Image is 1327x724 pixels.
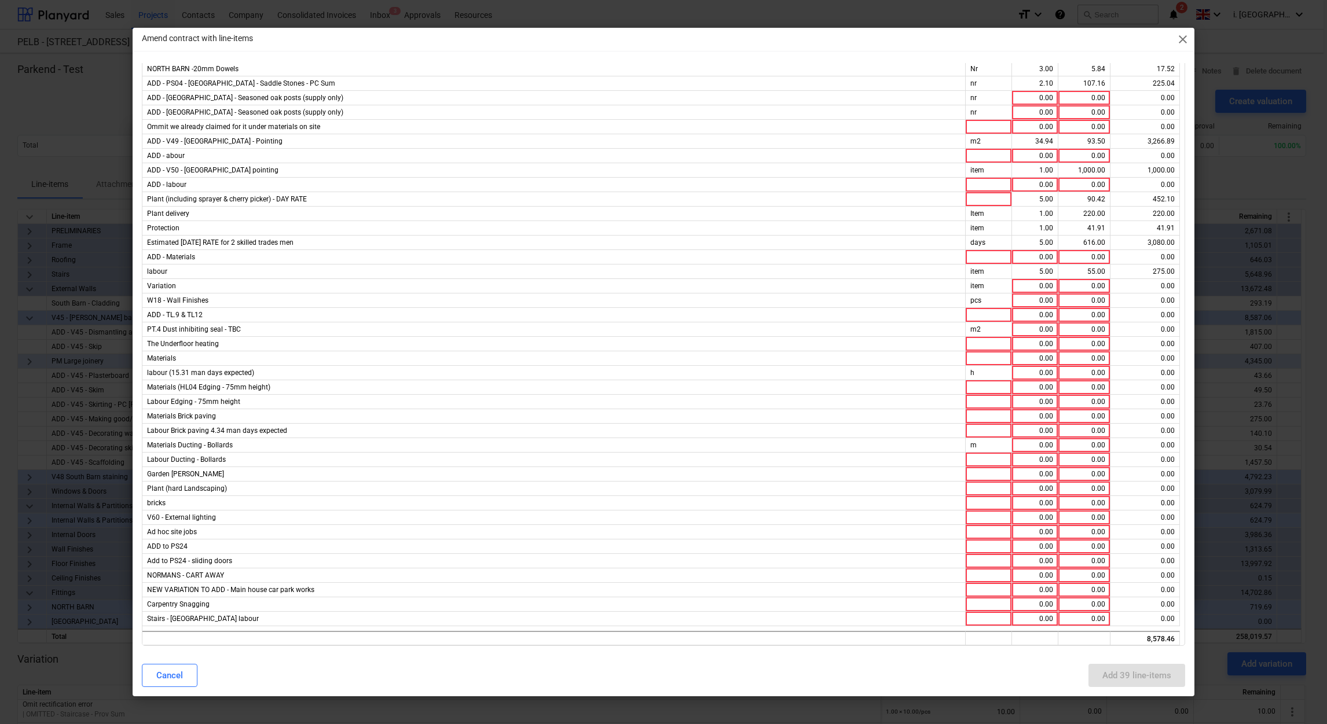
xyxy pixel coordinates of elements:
[1017,482,1053,496] div: 0.00
[1063,366,1105,380] div: 0.00
[1017,105,1053,120] div: 0.00
[1063,192,1105,207] div: 90.42
[1110,62,1180,76] div: 17.52
[1269,668,1327,724] iframe: Chat Widget
[1017,395,1053,409] div: 0.00
[1063,612,1105,626] div: 0.00
[142,453,966,467] div: Labour Ducting - Bollards
[142,76,966,91] div: ADD - PS04 - [GEOGRAPHIC_DATA] - Saddle Stones - PC Sum
[966,279,1012,293] div: item
[142,395,966,409] div: Labour Edging - 75mm height
[1063,178,1105,192] div: 0.00
[142,380,966,395] div: Materials (HL04 Edging - 75mm height)
[142,192,966,207] div: Plant (including sprayer & cherry picker) - DAY RATE
[1017,250,1053,264] div: 0.00
[1110,149,1180,163] div: 0.00
[142,438,966,453] div: Materials Ducting - Bollards
[1110,438,1180,453] div: 0.00
[1110,525,1180,539] div: 0.00
[142,322,966,337] div: PT.4 Dust inhibiting seal - TBC
[1063,554,1105,568] div: 0.00
[1110,279,1180,293] div: 0.00
[1017,467,1053,482] div: 0.00
[1063,525,1105,539] div: 0.00
[1110,366,1180,380] div: 0.00
[1063,293,1105,308] div: 0.00
[966,221,1012,236] div: item
[1110,120,1180,134] div: 0.00
[1110,583,1180,597] div: 0.00
[1110,250,1180,264] div: 0.00
[1017,207,1053,221] div: 1.00
[1063,467,1105,482] div: 0.00
[1017,424,1053,438] div: 0.00
[142,221,966,236] div: Protection
[1063,279,1105,293] div: 0.00
[1110,554,1180,568] div: 0.00
[1017,279,1053,293] div: 0.00
[1017,409,1053,424] div: 0.00
[1017,120,1053,134] div: 0.00
[1110,105,1180,120] div: 0.00
[1017,163,1053,178] div: 1.00
[142,467,966,482] div: Garden [PERSON_NAME]
[1110,337,1180,351] div: 0.00
[1063,308,1105,322] div: 0.00
[1110,467,1180,482] div: 0.00
[142,134,966,149] div: ADD - V49 - [GEOGRAPHIC_DATA] - Pointing
[1017,539,1053,554] div: 0.00
[142,32,253,45] p: Amend contract with line-items
[142,236,966,250] div: Estimated [DATE] RATE for 2 skilled trades men
[1017,583,1053,597] div: 0.00
[1110,207,1180,221] div: 220.00
[966,438,1012,453] div: m
[966,236,1012,250] div: days
[966,322,1012,337] div: m2
[1110,221,1180,236] div: 41.91
[1063,395,1105,409] div: 0.00
[1110,380,1180,395] div: 0.00
[142,91,966,105] div: ADD - [GEOGRAPHIC_DATA] - Seasoned oak posts (supply only)
[1110,409,1180,424] div: 0.00
[142,62,966,76] div: NORTH BARN -20mm Dowels
[142,424,966,438] div: Labour Brick paving 4.34 man days expected
[966,207,1012,221] div: Item
[1063,482,1105,496] div: 0.00
[1063,264,1105,279] div: 55.00
[1063,438,1105,453] div: 0.00
[1063,351,1105,366] div: 0.00
[1110,236,1180,250] div: 3,080.00
[1017,192,1053,207] div: 5.00
[1110,631,1180,645] div: 8,578.46
[1063,207,1105,221] div: 220.00
[1110,163,1180,178] div: 1,000.00
[1110,597,1180,612] div: 0.00
[1063,149,1105,163] div: 0.00
[1017,91,1053,105] div: 0.00
[1110,568,1180,583] div: 0.00
[1063,221,1105,236] div: 41.91
[1017,568,1053,583] div: 0.00
[1110,395,1180,409] div: 0.00
[1017,293,1053,308] div: 0.00
[142,264,966,279] div: labour
[966,76,1012,91] div: nr
[1017,134,1053,149] div: 34.94
[1110,322,1180,337] div: 0.00
[966,62,1012,76] div: Nr
[966,293,1012,308] div: pcs
[1017,597,1053,612] div: 0.00
[1063,250,1105,264] div: 0.00
[142,539,966,554] div: ADD to PS24
[142,149,966,163] div: ADD - abour
[142,250,966,264] div: ADD - Materials
[1017,496,1053,510] div: 0.00
[1063,453,1105,467] div: 0.00
[1110,510,1180,525] div: 0.00
[1110,264,1180,279] div: 275.00
[142,163,966,178] div: ADD - V50 - [GEOGRAPHIC_DATA] pointing
[142,597,966,612] div: Carpentry Snagging
[1017,337,1053,351] div: 0.00
[142,308,966,322] div: ADD - TL.9 & TL12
